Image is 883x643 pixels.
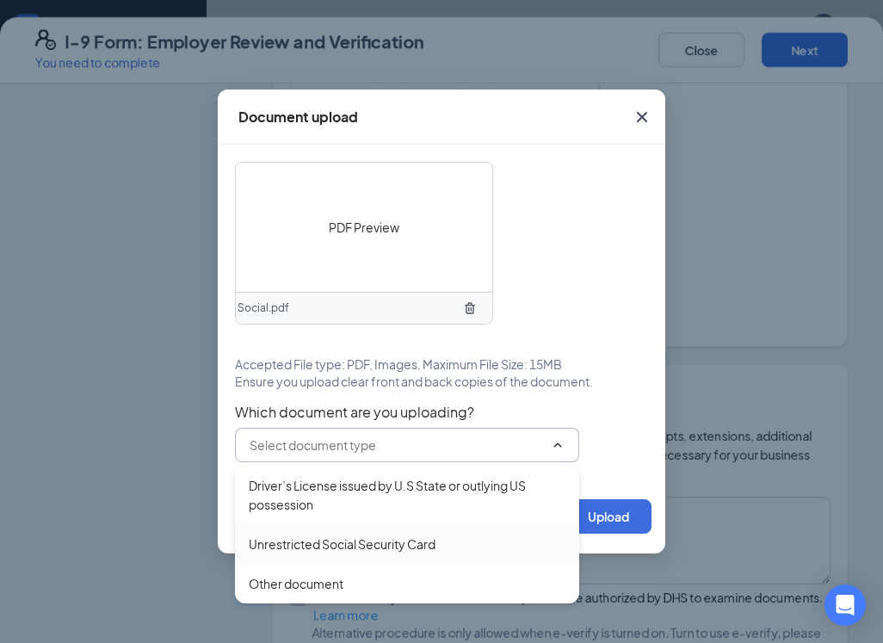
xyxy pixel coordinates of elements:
[235,356,562,373] span: Accepted File type: PDF, Images. Maximum File Size: 15MB
[250,436,544,454] input: Select document type
[235,404,648,421] span: Which document are you uploading?
[238,108,358,127] div: Document upload
[249,476,565,514] div: Driver’s License issued by U.S State or outlying US possession
[463,301,477,315] svg: TrashOutline
[565,499,651,534] button: Upload
[249,535,435,553] div: Unrestricted Social Security Card
[632,107,652,127] svg: Cross
[619,90,665,145] button: Close
[249,574,343,593] div: Other document
[238,300,289,317] span: Social.pdf
[456,294,484,322] button: TrashOutline
[329,218,399,237] span: PDF Preview
[551,438,565,452] svg: ChevronUp
[824,584,866,626] div: Open Intercom Messenger
[235,373,593,390] span: Ensure you upload clear front and back copies of the document.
